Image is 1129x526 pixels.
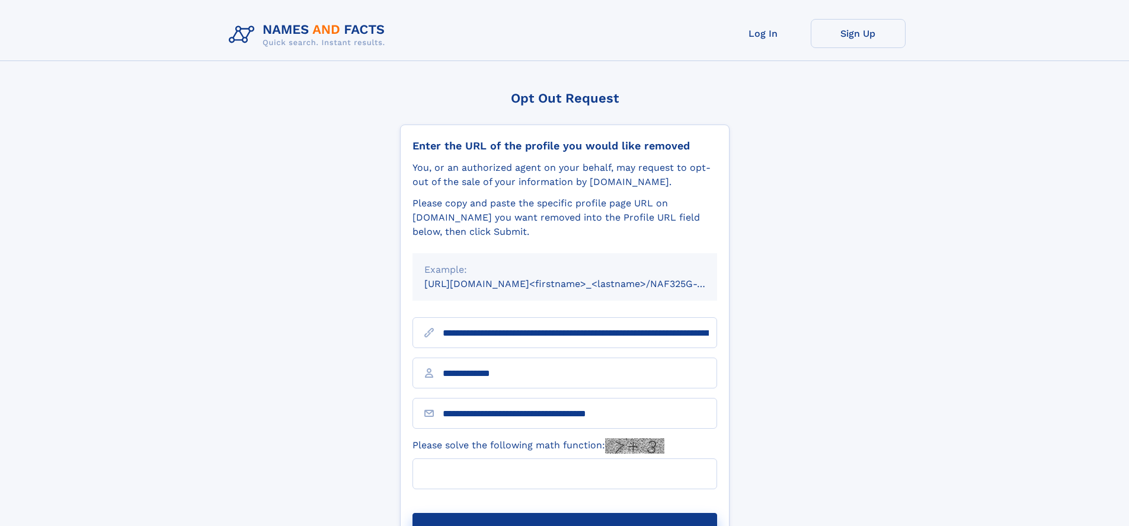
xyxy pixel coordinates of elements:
[412,438,664,454] label: Please solve the following math function:
[224,19,395,51] img: Logo Names and Facts
[400,91,730,106] div: Opt Out Request
[424,278,740,289] small: [URL][DOMAIN_NAME]<firstname>_<lastname>/NAF325G-xxxxxxxx
[811,19,906,48] a: Sign Up
[412,139,717,152] div: Enter the URL of the profile you would like removed
[412,161,717,189] div: You, or an authorized agent on your behalf, may request to opt-out of the sale of your informatio...
[412,196,717,239] div: Please copy and paste the specific profile page URL on [DOMAIN_NAME] you want removed into the Pr...
[424,263,705,277] div: Example:
[716,19,811,48] a: Log In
